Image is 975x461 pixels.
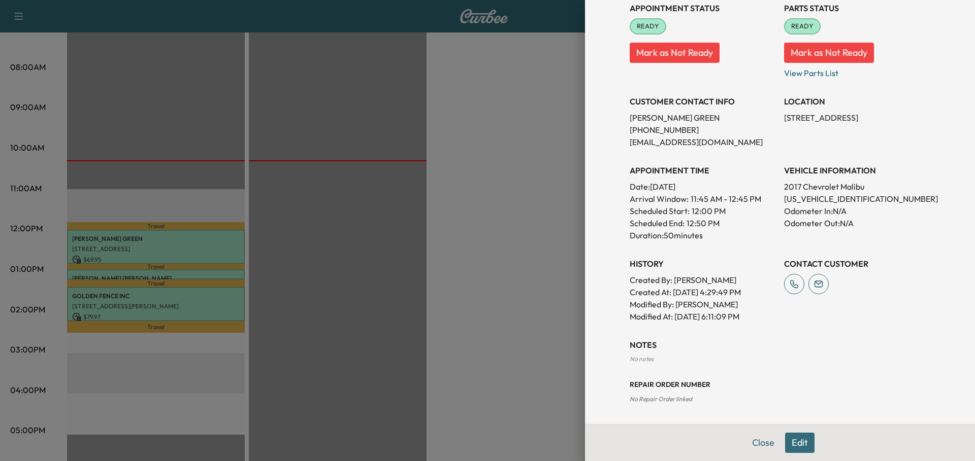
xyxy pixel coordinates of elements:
[784,63,930,79] p: View Parts List
[784,258,930,270] h3: CONTACT CUSTOMER
[784,95,930,108] h3: LOCATION
[784,205,930,217] p: Odometer In: N/A
[630,112,776,124] p: [PERSON_NAME] GREEN
[692,205,726,217] p: 12:00 PM
[784,181,930,193] p: 2017 Chevrolet Malibu
[784,193,930,205] p: [US_VEHICLE_IDENTIFICATION_NUMBER]
[785,433,815,453] button: Edit
[630,181,776,193] p: Date: [DATE]
[630,193,776,205] p: Arrival Window:
[785,21,820,31] span: READY
[630,298,776,310] p: Modified By : [PERSON_NAME]
[630,229,776,241] p: Duration: 50 minutes
[630,286,776,298] p: Created At : [DATE] 4:29:49 PM
[630,395,692,403] span: No Repair Order linked
[745,433,781,453] button: Close
[630,205,690,217] p: Scheduled Start:
[630,274,776,286] p: Created By : [PERSON_NAME]
[630,217,685,229] p: Scheduled End:
[784,112,930,124] p: [STREET_ADDRESS]
[630,2,776,14] h3: Appointment Status
[630,379,930,389] h3: Repair Order number
[630,136,776,148] p: [EMAIL_ADDRESS][DOMAIN_NAME]
[630,43,720,63] button: Mark as Not Ready
[784,217,930,229] p: Odometer Out: N/A
[687,217,720,229] p: 12:50 PM
[784,2,930,14] h3: Parts Status
[784,43,874,63] button: Mark as Not Ready
[630,258,776,270] h3: History
[630,355,930,363] div: No notes
[631,21,665,31] span: READY
[691,193,761,205] span: 11:45 AM - 12:45 PM
[630,124,776,136] p: [PHONE_NUMBER]
[630,310,776,323] p: Modified At : [DATE] 6:11:09 PM
[630,164,776,176] h3: APPOINTMENT TIME
[630,95,776,108] h3: CUSTOMER CONTACT INFO
[784,164,930,176] h3: VEHICLE INFORMATION
[630,339,930,351] h3: NOTES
